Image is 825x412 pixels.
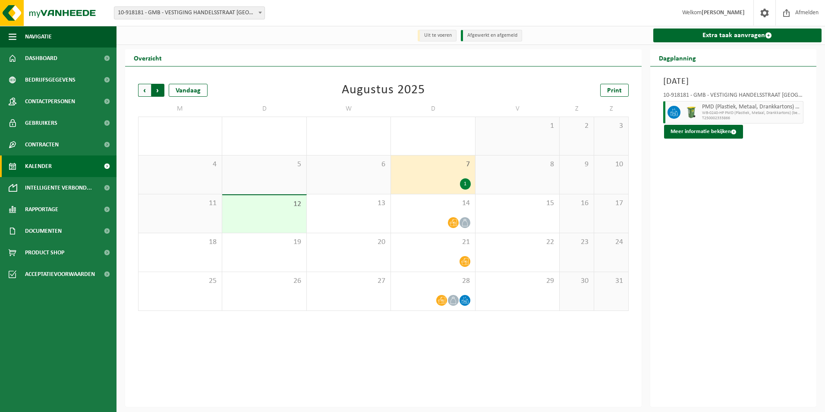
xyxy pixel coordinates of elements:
[480,238,555,247] span: 22
[25,69,76,91] span: Bedrijfsgegevens
[564,121,589,131] span: 2
[311,276,386,286] span: 27
[480,121,555,131] span: 1
[311,199,386,208] span: 13
[598,121,624,131] span: 3
[114,7,265,19] span: 10-918181 - GMB - VESTIGING HANDELSSTRAAT VEURNE - VEURNE
[227,160,302,169] span: 5
[114,6,265,19] span: 10-918181 - GMB - VESTIGING HANDELSSTRAAT VEURNE - VEURNE
[418,30,457,41] li: Uit te voeren
[143,160,217,169] span: 4
[598,238,624,247] span: 24
[25,134,59,155] span: Contracten
[25,155,52,177] span: Kalender
[227,200,302,209] span: 12
[594,101,629,117] td: Z
[702,10,745,16] strong: [PERSON_NAME]
[311,238,386,247] span: 20
[151,84,164,97] span: Volgende
[598,276,624,286] span: 31
[702,111,801,116] span: WB-0240-HP PMD (Plastiek, Metaal, Drankkartons) (bedrijven)
[311,160,386,169] span: 6
[564,238,589,247] span: 23
[564,160,589,169] span: 9
[663,75,804,88] h3: [DATE]
[653,29,822,42] a: Extra taak aanvragen
[564,276,589,286] span: 30
[395,199,470,208] span: 14
[480,160,555,169] span: 8
[564,199,589,208] span: 16
[480,199,555,208] span: 15
[307,101,391,117] td: W
[461,30,522,41] li: Afgewerkt en afgemeld
[25,112,57,134] span: Gebruikers
[600,84,629,97] a: Print
[138,101,222,117] td: M
[480,276,555,286] span: 29
[25,220,62,242] span: Documenten
[143,238,217,247] span: 18
[395,160,470,169] span: 7
[25,242,64,263] span: Product Shop
[702,116,801,121] span: T250002333866
[143,199,217,208] span: 11
[227,276,302,286] span: 26
[560,101,594,117] td: Z
[143,276,217,286] span: 25
[391,101,475,117] td: D
[395,276,470,286] span: 28
[475,101,560,117] td: V
[650,49,705,66] h2: Dagplanning
[395,238,470,247] span: 21
[25,263,95,285] span: Acceptatievoorwaarden
[227,238,302,247] span: 19
[169,84,208,97] div: Vandaag
[460,178,471,190] div: 1
[25,199,58,220] span: Rapportage
[607,87,622,94] span: Print
[138,84,151,97] span: Vorige
[598,199,624,208] span: 17
[702,104,801,111] span: PMD (Plastiek, Metaal, Drankkartons) (bedrijven)
[25,91,75,112] span: Contactpersonen
[663,92,804,101] div: 10-918181 - GMB - VESTIGING HANDELSSTRAAT [GEOGRAPHIC_DATA]
[598,160,624,169] span: 10
[342,84,425,97] div: Augustus 2025
[125,49,170,66] h2: Overzicht
[685,106,698,119] img: WB-0240-HPE-GN-50
[25,177,92,199] span: Intelligente verbond...
[664,125,743,139] button: Meer informatie bekijken
[222,101,306,117] td: D
[25,48,57,69] span: Dashboard
[25,26,52,48] span: Navigatie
